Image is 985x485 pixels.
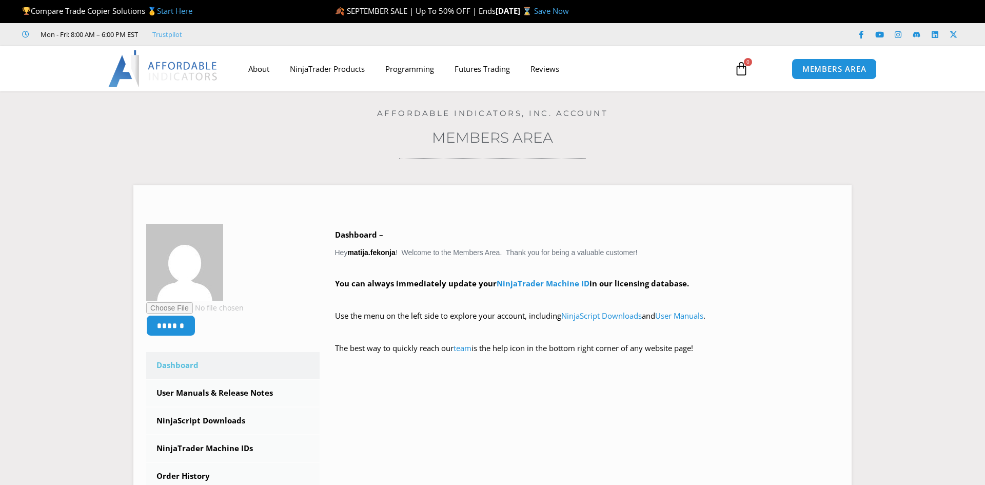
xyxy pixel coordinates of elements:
[146,352,320,379] a: Dashboard
[655,311,703,321] a: User Manuals
[238,57,722,81] nav: Menu
[335,341,839,370] p: The best way to quickly reach our is the help icon in the bottom right corner of any website page!
[335,229,383,240] b: Dashboard –
[335,309,839,338] p: Use the menu on the left side to explore your account, including and .
[496,6,534,16] strong: [DATE] ⌛
[497,278,589,288] a: NinjaTrader Machine ID
[534,6,569,16] a: Save Now
[335,6,496,16] span: 🍂 SEPTEMBER SALE | Up To 50% OFF | Ends
[792,59,877,80] a: MEMBERS AREA
[520,57,569,81] a: Reviews
[347,248,395,257] strong: matija.fekonja
[22,6,192,16] span: Compare Trade Copier Solutions 🥇
[23,7,30,15] img: 🏆
[335,278,689,288] strong: You can always immediately update your in our licensing database.
[335,228,839,370] div: Hey ! Welcome to the Members Area. Thank you for being a valuable customer!
[280,57,375,81] a: NinjaTrader Products
[444,57,520,81] a: Futures Trading
[146,224,223,301] img: 925642138b40b80bc3a5f73d7c1c22b32e119b3a3d1273aabedc9b14ebd3e2d2
[802,65,866,73] span: MEMBERS AREA
[238,57,280,81] a: About
[108,50,219,87] img: LogoAI | Affordable Indicators – NinjaTrader
[377,108,608,118] a: Affordable Indicators, Inc. Account
[38,28,138,41] span: Mon - Fri: 8:00 AM – 6:00 PM EST
[744,58,752,66] span: 0
[146,435,320,462] a: NinjaTrader Machine IDs
[157,6,192,16] a: Start Here
[146,408,320,434] a: NinjaScript Downloads
[561,311,642,321] a: NinjaScript Downloads
[146,380,320,406] a: User Manuals & Release Notes
[454,343,471,353] a: team
[375,57,444,81] a: Programming
[719,54,764,84] a: 0
[432,129,553,146] a: Members Area
[152,28,182,41] a: Trustpilot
